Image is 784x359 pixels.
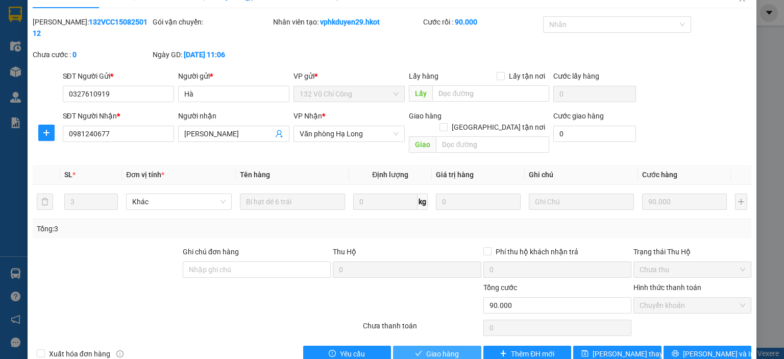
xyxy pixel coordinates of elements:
[448,122,549,133] span: [GEOGRAPHIC_DATA] tận nơi
[362,320,482,338] div: Chưa thanh toán
[581,350,589,358] span: save
[553,72,599,80] label: Cước lấy hàng
[553,86,636,102] input: Cước lấy hàng
[132,194,225,209] span: Khác
[409,72,438,80] span: Lấy hàng
[63,110,174,122] div: SĐT Người Nhận
[116,350,124,357] span: info-circle
[735,194,747,210] button: plus
[126,171,164,179] span: Đơn vị tính
[640,298,745,313] span: Chuyển khoản
[672,350,679,358] span: printer
[300,86,399,102] span: 132 Võ Chí Công
[273,16,421,28] div: Nhân viên tạo:
[418,194,428,210] span: kg
[33,49,151,60] div: Chưa cước :
[633,283,701,292] label: Hình thức thanh toán
[72,51,77,59] b: 0
[553,112,604,120] label: Cước giao hàng
[240,194,345,210] input: VD: Bàn, Ghế
[184,51,225,59] b: [DATE] 11:06
[293,112,322,120] span: VP Nhận
[183,261,331,278] input: Ghi chú đơn hàng
[39,129,54,137] span: plus
[553,126,636,142] input: Cước giao hàng
[483,283,517,292] span: Tổng cước
[455,18,477,26] b: 90.000
[525,165,638,185] th: Ghi chú
[409,85,432,102] span: Lấy
[372,171,408,179] span: Định lượng
[529,194,634,210] input: Ghi Chú
[492,246,582,257] span: Phí thu hộ khách nhận trả
[293,70,405,82] div: VP gửi
[178,70,289,82] div: Người gửi
[178,110,289,122] div: Người nhận
[37,194,53,210] button: delete
[153,49,271,60] div: Ngày GD:
[38,125,55,141] button: plus
[320,18,380,26] b: vphkduyen29.hkot
[415,350,422,358] span: check
[33,16,151,39] div: [PERSON_NAME]:
[183,248,239,256] label: Ghi chú đơn hàng
[640,262,745,277] span: Chưa thu
[642,194,727,210] input: 0
[33,18,148,37] b: 132VCC1508250112
[436,194,521,210] input: 0
[505,70,549,82] span: Lấy tận nơi
[300,126,399,141] span: Văn phòng Hạ Long
[642,171,677,179] span: Cước hàng
[240,171,270,179] span: Tên hàng
[423,16,541,28] div: Cước rồi :
[275,130,283,138] span: user-add
[436,136,549,153] input: Dọc đường
[409,136,436,153] span: Giao
[63,70,174,82] div: SĐT Người Gửi
[500,350,507,358] span: plus
[436,171,474,179] span: Giá trị hàng
[64,171,72,179] span: SL
[333,248,356,256] span: Thu Hộ
[633,246,751,257] div: Trạng thái Thu Hộ
[153,16,271,28] div: Gói vận chuyển:
[37,223,303,234] div: Tổng: 3
[329,350,336,358] span: exclamation-circle
[432,85,549,102] input: Dọc đường
[409,112,442,120] span: Giao hàng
